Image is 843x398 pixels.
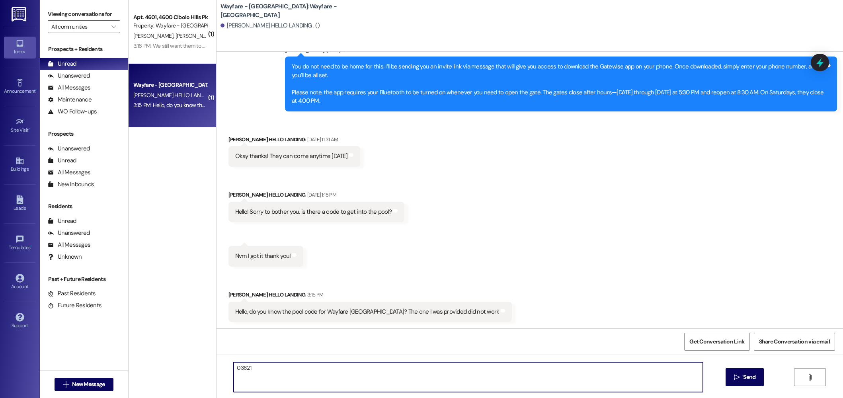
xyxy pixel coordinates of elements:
button: Send [726,368,764,386]
div: Property: Wayfare - [GEOGRAPHIC_DATA] [133,21,207,30]
div: Past + Future Residents [40,275,128,283]
div: [PERSON_NAME] HELLO LANDING [228,291,512,302]
b: Wayfare - [GEOGRAPHIC_DATA]: Wayfare - [GEOGRAPHIC_DATA] [221,2,380,20]
a: Leads [4,193,36,215]
div: Unread [48,60,76,68]
div: New Inbounds [48,180,94,189]
div: 3:16 PM: We still want them to come [DATE] just if they don't make it please let us know so we ca... [133,42,384,49]
a: Support [4,310,36,332]
div: 3:15 PM [305,291,323,299]
div: Wayfare - [GEOGRAPHIC_DATA] [133,81,207,89]
div: Prospects + Residents [40,45,128,53]
button: Get Conversation Link [684,333,749,351]
textarea: 03821 [234,362,703,392]
i:  [807,374,813,380]
div: Unanswered [48,144,90,153]
span: • [31,244,32,249]
span: • [35,87,37,93]
div: WO Follow-ups [48,107,97,116]
span: • [29,126,30,132]
div: All Messages [48,168,90,177]
a: Templates • [4,232,36,254]
span: [PERSON_NAME] HELLO LANDING [133,92,213,99]
span: [PERSON_NAME] [175,32,215,39]
label: Viewing conversations for [48,8,120,20]
div: You do not need to be home for this. I’ll be sending you an invite link via message that will giv... [292,62,824,105]
div: Maintenance [48,96,92,104]
button: Share Conversation via email [754,333,835,351]
a: Site Visit • [4,115,36,137]
span: Get Conversation Link [689,338,744,346]
div: Future Residents [48,301,101,310]
div: [PERSON_NAME] HELLO LANDING [228,135,360,146]
div: [DATE] 11:31 AM [305,135,338,144]
div: Okay thanks! They can come anytime [DATE] [235,152,347,160]
input: All communities [51,20,107,33]
div: All Messages [48,84,90,92]
div: Unanswered [48,229,90,237]
span: [PERSON_NAME] [133,32,176,39]
div: Hello, do you know the pool code for Wayfare [GEOGRAPHIC_DATA]? The one I was provided did not work [235,308,500,316]
button: New Message [55,378,113,391]
span: Share Conversation via email [759,338,830,346]
div: Nvm I got it thank you! [235,252,291,260]
div: Prospects [40,130,128,138]
span: New Message [72,380,105,388]
div: Past Residents [48,289,96,298]
div: [PERSON_NAME] HELLO LANDING [228,191,404,202]
div: Residents [40,202,128,211]
div: Hello! Sorry to bother you, is there a code to get into the pool? [235,208,392,216]
div: Unanswered [48,72,90,80]
div: [DATE] 1:15 PM [305,191,336,199]
div: All Messages [48,241,90,249]
img: ResiDesk Logo [12,7,28,21]
div: Unread [48,156,76,165]
i:  [734,374,740,380]
a: Inbox [4,37,36,58]
i:  [63,381,69,388]
div: Unread [48,217,76,225]
div: [PERSON_NAME] HELLO LANDING . () [221,21,320,30]
div: Apt. 4601, 4600 Cibolo Hills Pky [133,13,207,21]
a: Account [4,271,36,293]
div: 3:15 PM: Hello, do you know the pool code for Wayfare [GEOGRAPHIC_DATA]? The one I was provided d... [133,101,398,109]
div: Unknown [48,253,82,261]
a: Buildings [4,154,36,176]
i:  [111,23,116,30]
span: Send [743,373,755,381]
